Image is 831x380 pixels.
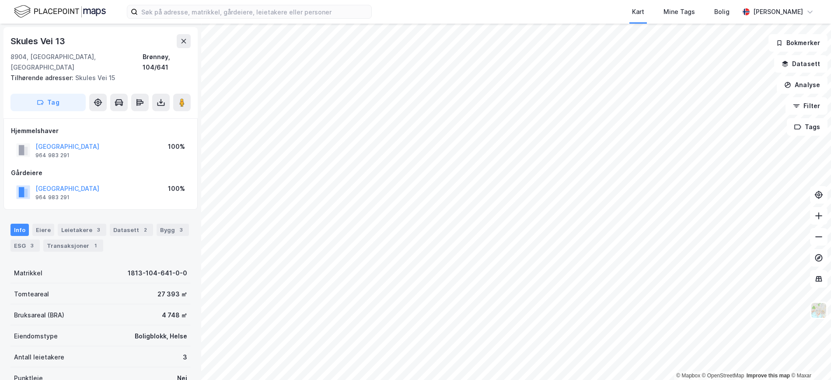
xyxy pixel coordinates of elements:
a: Mapbox [676,373,700,379]
button: Bokmerker [768,34,828,52]
button: Analyse [777,76,828,94]
div: Brønnøy, 104/641 [143,52,191,73]
div: Bygg [157,224,189,236]
div: Skules Vei 13 [10,34,66,48]
div: ESG [10,239,40,252]
div: 3 [94,225,103,234]
div: Eiere [32,224,54,236]
div: Skules Vei 15 [10,73,184,83]
img: Z [810,302,827,319]
div: 1813-104-641-0-0 [128,268,187,278]
div: 2 [141,225,150,234]
div: 3 [28,241,36,250]
a: OpenStreetMap [702,373,744,379]
iframe: Chat Widget [787,338,831,380]
button: Tags [787,118,828,136]
span: Tilhørende adresser: [10,74,75,81]
div: Mine Tags [663,7,695,17]
input: Søk på adresse, matrikkel, gårdeiere, leietakere eller personer [138,5,371,18]
div: Eiendomstype [14,331,58,341]
div: Boligblokk, Helse [135,331,187,341]
div: 100% [168,141,185,152]
div: Gårdeiere [11,168,190,178]
div: Kontrollprogram for chat [787,338,831,380]
div: Antall leietakere [14,352,64,362]
div: Transaksjoner [43,239,103,252]
div: 4 748 ㎡ [162,310,187,320]
div: Tomteareal [14,289,49,299]
div: 3 [177,225,185,234]
div: 964 983 291 [35,194,70,201]
img: logo.f888ab2527a4732fd821a326f86c7f29.svg [14,4,106,19]
div: Kart [632,7,644,17]
div: 964 983 291 [35,152,70,159]
div: Info [10,224,29,236]
div: 27 393 ㎡ [157,289,187,299]
div: 3 [183,352,187,362]
div: Bruksareal (BRA) [14,310,64,320]
button: Filter [786,97,828,115]
div: [PERSON_NAME] [753,7,803,17]
div: Matrikkel [14,268,42,278]
div: Hjemmelshaver [11,126,190,136]
div: 1 [91,241,100,250]
div: Bolig [714,7,730,17]
div: 8904, [GEOGRAPHIC_DATA], [GEOGRAPHIC_DATA] [10,52,143,73]
button: Datasett [774,55,828,73]
div: Datasett [110,224,153,236]
button: Tag [10,94,86,111]
div: 100% [168,183,185,194]
a: Improve this map [747,373,790,379]
div: Leietakere [58,224,106,236]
